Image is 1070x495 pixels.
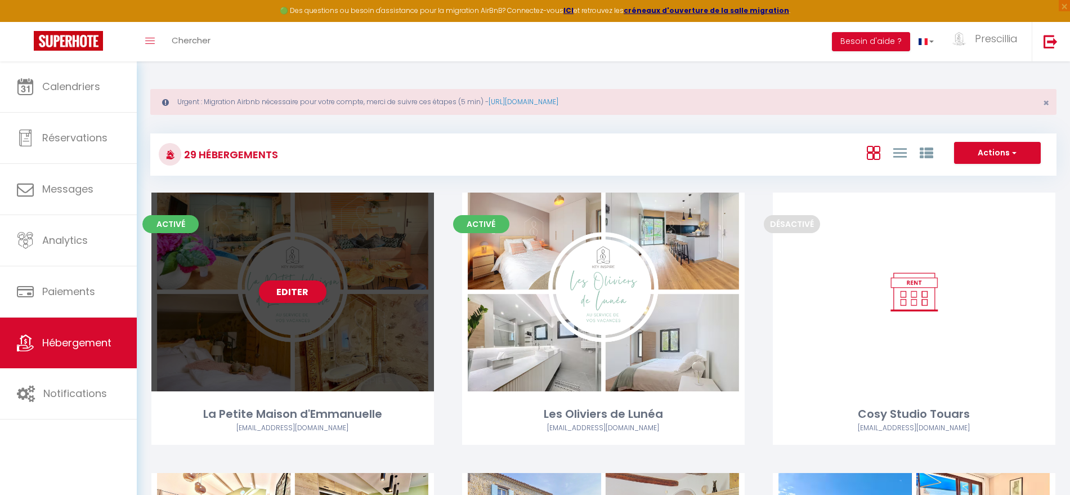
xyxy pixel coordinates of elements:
[34,31,103,51] img: Super Booking
[975,32,1018,46] span: Prescillia
[920,143,933,162] a: Vue par Groupe
[773,423,1055,434] div: Airbnb
[453,215,509,233] span: Activé
[1043,98,1049,108] button: Close
[764,215,820,233] span: Désactivé
[954,142,1041,164] button: Actions
[462,405,745,423] div: Les Oliviers de Lunéa
[151,423,434,434] div: Airbnb
[42,131,108,145] span: Réservations
[42,79,100,93] span: Calendriers
[462,423,745,434] div: Airbnb
[1044,34,1058,48] img: logout
[563,6,574,15] a: ICI
[259,280,326,303] a: Editer
[624,6,789,15] a: créneaux d'ouverture de la salle migration
[43,386,107,400] span: Notifications
[42,182,93,196] span: Messages
[42,284,95,298] span: Paiements
[942,22,1032,61] a: ... Prescillia
[163,22,219,61] a: Chercher
[172,34,211,46] span: Chercher
[1043,96,1049,110] span: ×
[9,5,43,38] button: Ouvrir le widget de chat LiveChat
[42,336,111,350] span: Hébergement
[832,32,910,51] button: Besoin d'aide ?
[867,143,880,162] a: Vue en Box
[42,233,88,247] span: Analytics
[150,89,1056,115] div: Urgent : Migration Airbnb nécessaire pour votre compte, merci de suivre ces étapes (5 min) -
[151,405,434,423] div: La Petite Maison d'Emmanuelle
[181,142,278,167] h3: 29 Hébergements
[142,215,199,233] span: Activé
[773,405,1055,423] div: Cosy Studio Touars
[951,32,968,46] img: ...
[489,97,558,106] a: [URL][DOMAIN_NAME]
[893,143,907,162] a: Vue en Liste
